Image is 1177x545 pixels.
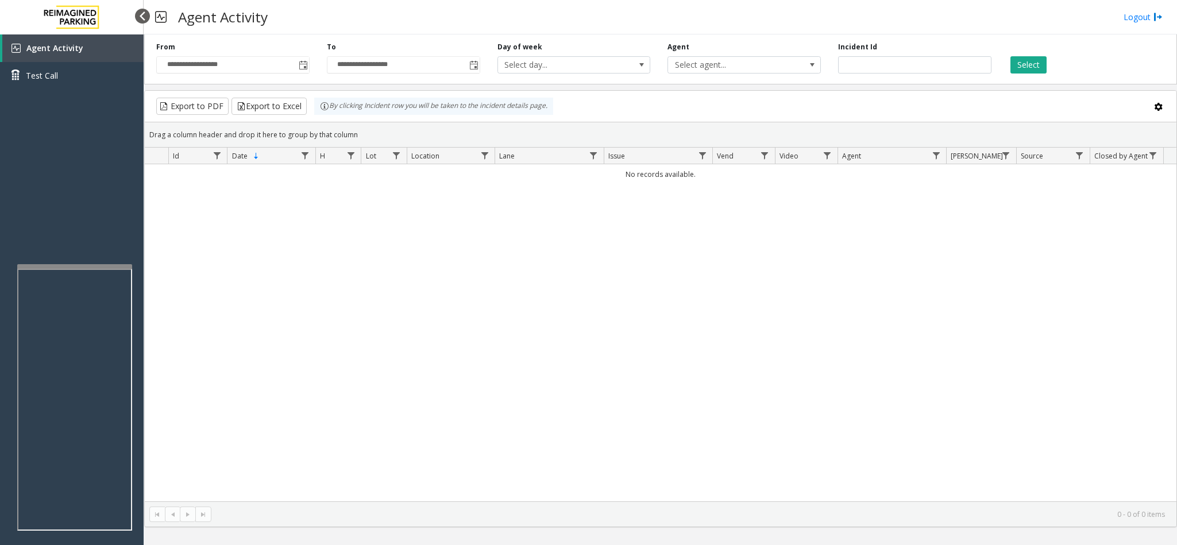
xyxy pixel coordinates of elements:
a: Agent Activity [2,34,144,62]
label: From [156,42,175,52]
span: [PERSON_NAME] [951,151,1003,161]
span: Source [1021,151,1043,161]
span: Toggle popup [467,57,480,73]
a: Date Filter Menu [298,148,313,163]
span: Select agent... [668,57,790,73]
img: infoIcon.svg [320,102,329,111]
span: Date [232,151,248,161]
a: Video Filter Menu [820,148,835,163]
a: Lane Filter Menu [586,148,601,163]
button: Export to Excel [231,98,307,115]
span: Lane [499,151,515,161]
span: Toggle popup [296,57,309,73]
label: Incident Id [838,42,877,52]
img: pageIcon [155,3,167,31]
div: By clicking Incident row you will be taken to the incident details page. [314,98,553,115]
span: Video [779,151,798,161]
span: Id [173,151,179,161]
a: Logout [1124,11,1163,23]
a: Lot Filter Menu [389,148,404,163]
span: Issue [608,151,625,161]
span: Vend [717,151,734,161]
a: Id Filter Menu [209,148,225,163]
a: Parker Filter Menu [998,148,1014,163]
label: Day of week [497,42,542,52]
label: Agent [667,42,689,52]
a: H Filter Menu [343,148,358,163]
a: Source Filter Menu [1072,148,1087,163]
button: Select [1010,56,1047,74]
span: Sortable [252,152,261,161]
a: Closed by Agent Filter Menu [1145,148,1161,163]
a: Location Filter Menu [477,148,492,163]
span: Agent Activity [26,42,83,53]
div: Drag a column header and drop it here to group by that column [145,125,1176,145]
img: 'icon' [11,44,21,53]
a: Vend Filter Menu [757,148,773,163]
span: H [320,151,325,161]
img: logout [1153,11,1163,23]
label: To [327,42,336,52]
span: Test Call [26,69,58,82]
h3: Agent Activity [172,3,273,31]
span: Location [411,151,439,161]
button: Export to PDF [156,98,229,115]
span: Lot [366,151,376,161]
a: Issue Filter Menu [694,148,710,163]
span: Agent [842,151,861,161]
td: No records available. [145,164,1176,184]
a: Agent Filter Menu [928,148,944,163]
div: Data table [145,148,1176,501]
span: Select day... [498,57,620,73]
kendo-pager-info: 0 - 0 of 0 items [218,509,1165,519]
span: Closed by Agent [1094,151,1148,161]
